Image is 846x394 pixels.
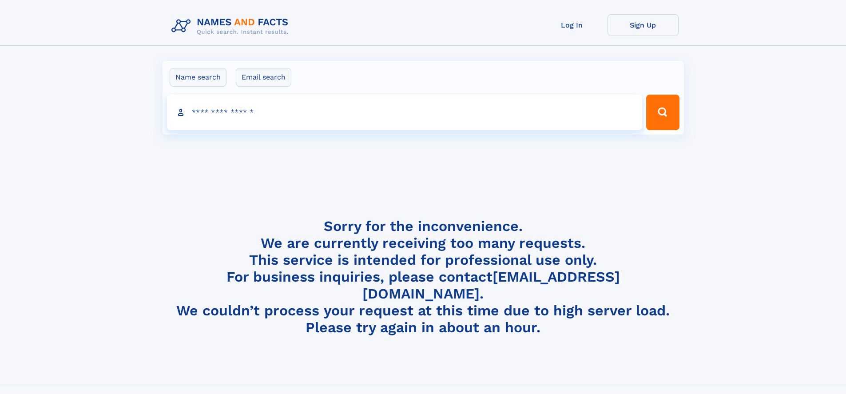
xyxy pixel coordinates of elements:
[167,95,643,130] input: search input
[362,268,620,302] a: [EMAIL_ADDRESS][DOMAIN_NAME]
[536,14,608,36] a: Log In
[646,95,679,130] button: Search Button
[236,68,291,87] label: Email search
[170,68,226,87] label: Name search
[168,218,679,336] h4: Sorry for the inconvenience. We are currently receiving too many requests. This service is intend...
[608,14,679,36] a: Sign Up
[168,14,296,38] img: Logo Names and Facts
